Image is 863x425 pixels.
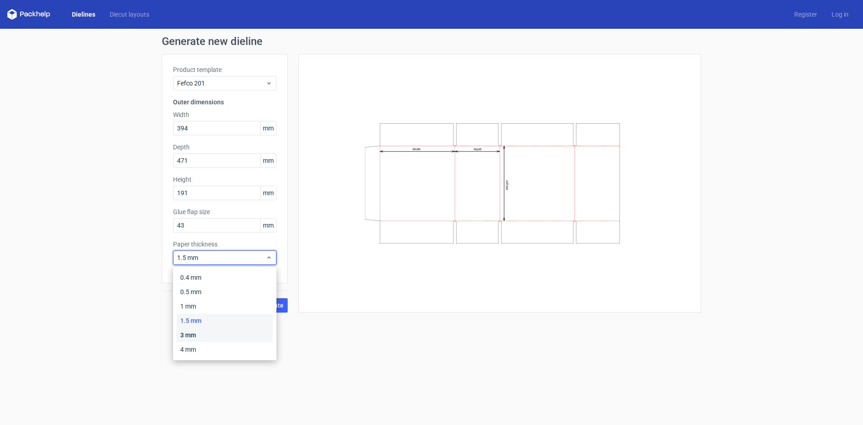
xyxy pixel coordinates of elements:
span: mm [260,154,276,167]
label: Glue flap size [173,207,276,216]
label: Paper thickness [173,240,276,249]
span: Fefco 201 [177,79,266,88]
div: 0.5 mm [177,285,273,299]
div: 3 mm [177,328,273,342]
span: mm [260,219,276,232]
text: Width [413,148,421,151]
div: 1.5 mm [177,313,273,328]
a: Register [787,10,824,19]
label: Depth [173,143,276,152]
text: Height [505,180,509,190]
label: Width [173,110,276,119]
a: Log in [824,10,856,19]
span: mm [260,121,276,135]
span: mm [260,186,276,200]
h3: Outer dimensions [173,98,276,107]
div: 0.4 mm [177,270,273,285]
div: 1 mm [177,299,273,313]
a: Dielines [65,10,102,19]
a: Diecut layouts [102,10,156,19]
div: 4 mm [177,342,273,357]
h1: Generate new dieline [162,36,701,47]
span: 1.5 mm [177,253,266,262]
label: Product template [173,65,276,74]
label: Height [173,175,276,184]
text: Depth [474,148,482,151]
